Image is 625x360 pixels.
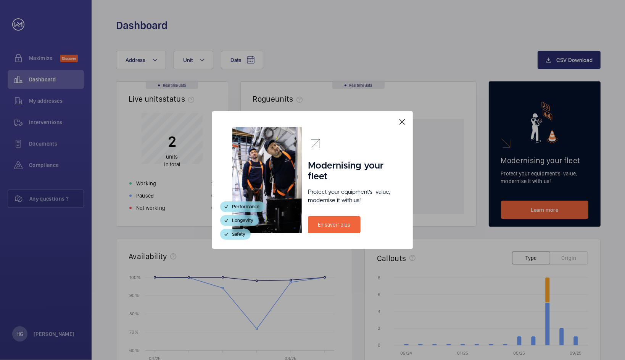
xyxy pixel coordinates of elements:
h1: Modernising your fleet [308,161,393,182]
p: Protect your equipment's value, modernise it with us! [308,188,393,205]
div: Performance [220,201,265,212]
a: En savoir plus [308,216,361,233]
div: Safety [220,229,251,240]
div: Longevity [220,215,259,226]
